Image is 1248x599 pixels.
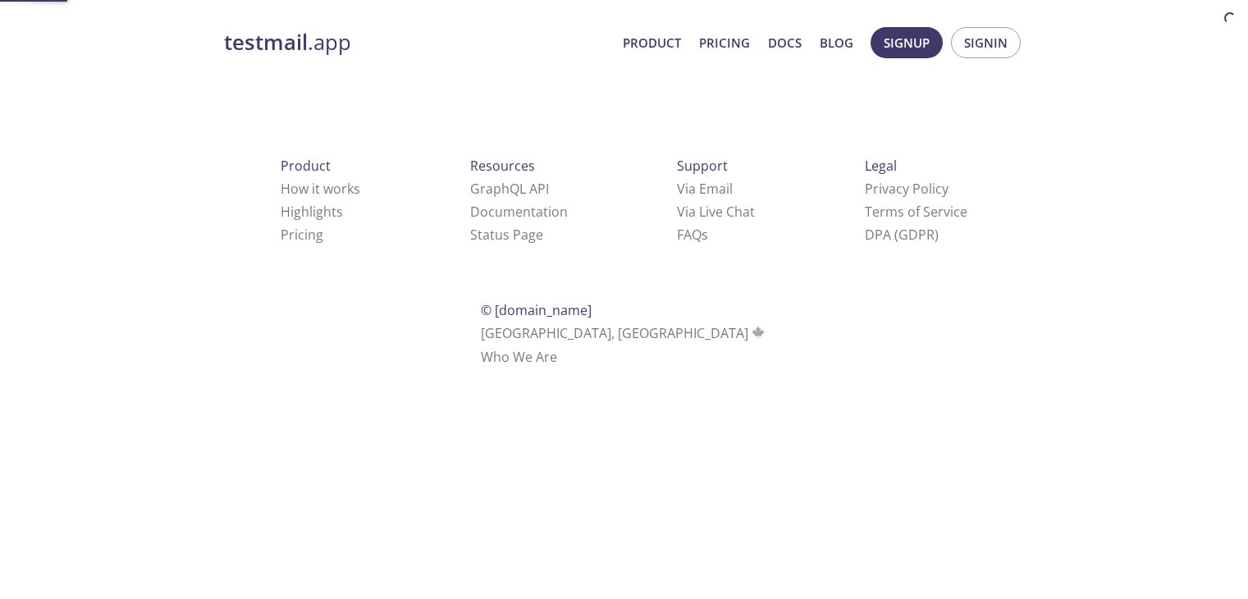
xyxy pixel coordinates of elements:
span: Signup [884,32,930,53]
span: Legal [865,157,897,175]
a: Product [623,32,681,53]
a: Docs [768,32,802,53]
span: Support [677,157,728,175]
button: Signin [951,27,1021,58]
a: Highlights [281,203,343,221]
a: Blog [820,32,853,53]
a: DPA (GDPR) [865,226,939,244]
a: testmail.app [224,29,610,57]
span: Signin [964,32,1008,53]
a: Terms of Service [865,203,967,221]
button: Signup [871,27,943,58]
a: Pricing [281,226,323,244]
span: © [DOMAIN_NAME] [481,301,592,319]
a: How it works [281,180,360,198]
strong: testmail [224,28,308,57]
a: GraphQL API [470,180,549,198]
a: Status Page [470,226,543,244]
span: [GEOGRAPHIC_DATA], [GEOGRAPHIC_DATA] [481,324,767,342]
span: s [702,226,708,244]
a: Privacy Policy [865,180,949,198]
span: Resources [470,157,535,175]
a: Documentation [470,203,568,221]
a: FAQ [677,226,708,244]
a: Pricing [699,32,750,53]
a: Via Live Chat [677,203,755,221]
a: Via Email [677,180,733,198]
span: Product [281,157,331,175]
a: Who We Are [481,348,557,366]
